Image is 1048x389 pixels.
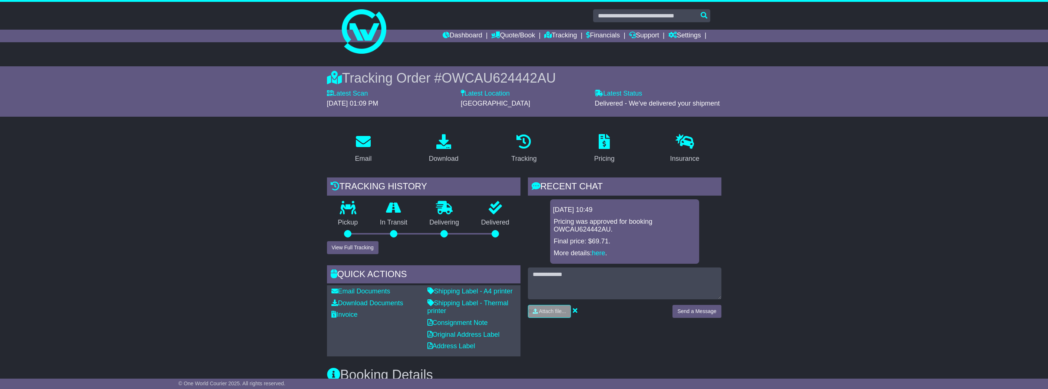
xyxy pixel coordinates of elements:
a: Pricing [589,132,619,166]
a: Shipping Label - Thermal printer [427,299,509,315]
a: Support [629,30,659,42]
a: Quote/Book [491,30,535,42]
a: Shipping Label - A4 printer [427,287,513,295]
a: Financials [586,30,620,42]
div: Email [355,154,371,164]
label: Latest Scan [327,90,368,98]
button: View Full Tracking [327,241,378,254]
p: Pickup [327,219,369,227]
p: In Transit [369,219,419,227]
a: Invoice [331,311,358,318]
div: Tracking history [327,177,520,197]
a: Email Documents [331,287,390,295]
div: [DATE] 10:49 [553,206,696,214]
a: Consignment Note [427,319,488,326]
div: Quick Actions [327,265,520,285]
a: Dashboard [443,30,482,42]
p: More details: . [554,249,695,257]
div: Download [429,154,459,164]
a: Download Documents [331,299,403,307]
a: Settings [668,30,701,42]
a: Tracking [506,132,541,166]
a: Tracking [544,30,577,42]
div: Insurance [670,154,700,164]
p: Final price: $69.71. [554,237,695,246]
div: RECENT CHAT [528,177,721,197]
span: [GEOGRAPHIC_DATA] [461,100,530,107]
span: [DATE] 01:09 PM [327,100,378,107]
label: Latest Location [461,90,510,98]
button: Send a Message [672,305,721,318]
p: Delivered [470,219,520,227]
span: Delivered - We've delivered your shipment [595,100,720,107]
a: here [592,249,605,257]
span: OWCAU624442AU [442,70,556,86]
div: Tracking Order # [327,70,721,86]
a: Address Label [427,342,475,350]
div: Pricing [594,154,615,164]
h3: Booking Details [327,368,721,382]
span: © One World Courier 2025. All rights reserved. [178,380,285,386]
a: Insurance [665,132,704,166]
p: Delivering [419,219,470,227]
label: Latest Status [595,90,642,98]
a: Download [424,132,463,166]
div: Tracking [511,154,536,164]
a: Original Address Label [427,331,500,338]
a: Email [350,132,376,166]
p: Pricing was approved for booking OWCAU624442AU. [554,218,695,234]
